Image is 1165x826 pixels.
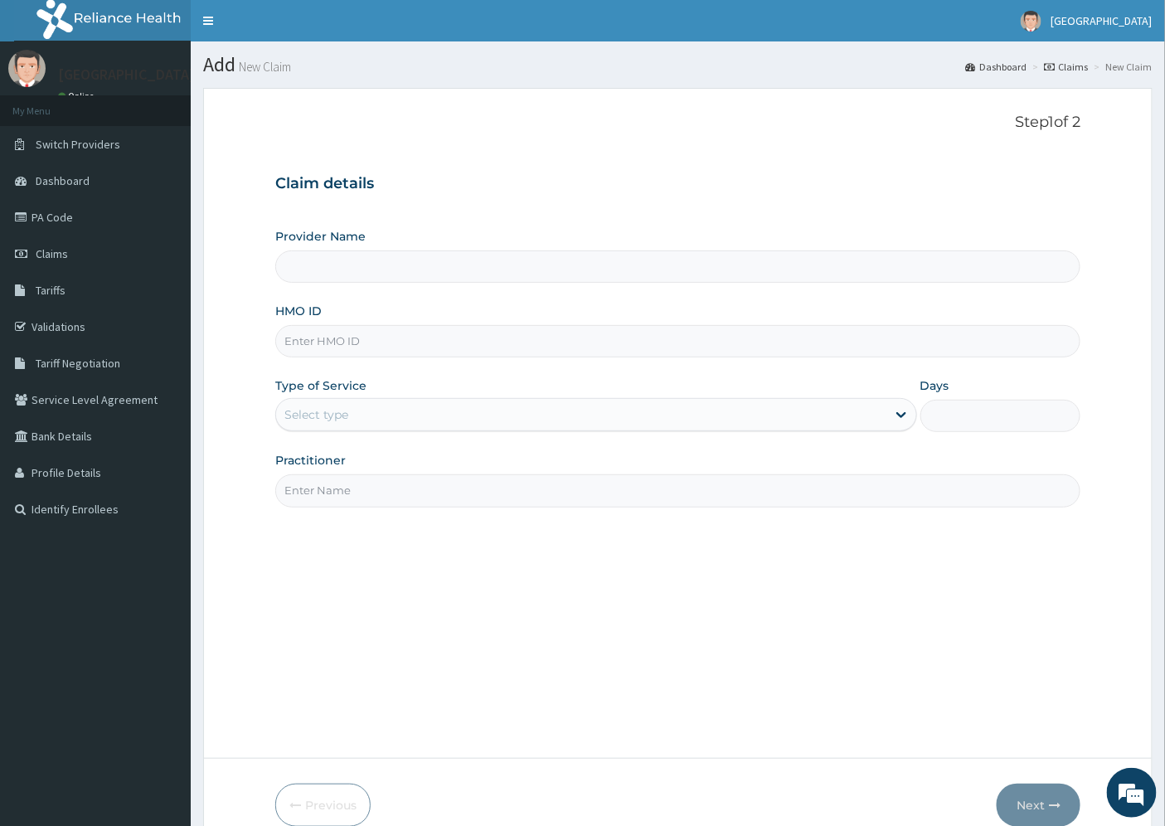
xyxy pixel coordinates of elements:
span: Switch Providers [36,137,120,152]
p: Step 1 of 2 [275,114,1081,132]
label: Type of Service [275,377,366,394]
a: Dashboard [965,60,1027,74]
span: Claims [36,246,68,261]
label: Days [920,377,949,394]
p: [GEOGRAPHIC_DATA] [58,67,195,82]
input: Enter HMO ID [275,325,1081,357]
a: Online [58,90,98,102]
span: [GEOGRAPHIC_DATA] [1051,13,1153,28]
div: Select type [284,406,348,423]
span: Tariffs [36,283,66,298]
h1: Add [203,54,1153,75]
img: User Image [1021,11,1041,32]
span: Dashboard [36,173,90,188]
h3: Claim details [275,175,1081,193]
li: New Claim [1090,60,1153,74]
label: Provider Name [275,228,366,245]
a: Claims [1044,60,1089,74]
input: Enter Name [275,474,1081,507]
img: User Image [8,50,46,87]
small: New Claim [235,61,291,73]
span: Tariff Negotiation [36,356,120,371]
label: Practitioner [275,452,346,469]
label: HMO ID [275,303,322,319]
